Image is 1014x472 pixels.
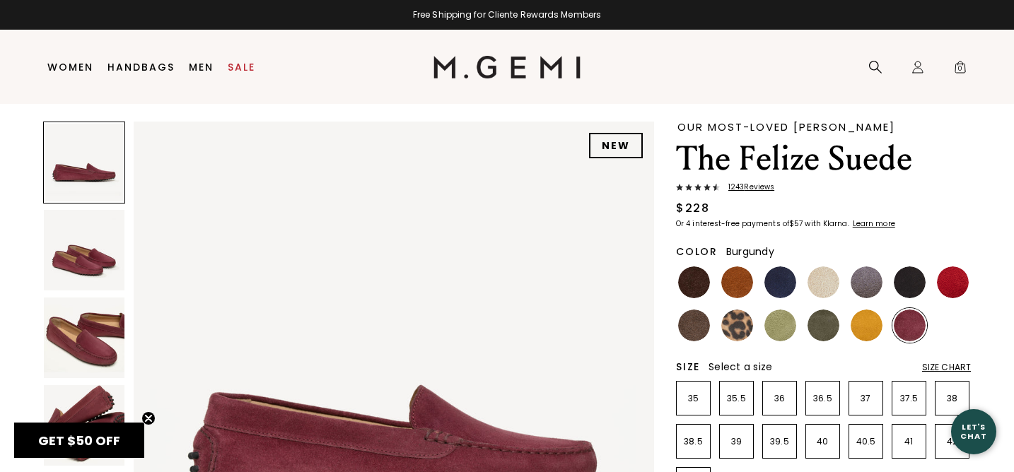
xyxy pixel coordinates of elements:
[141,411,156,425] button: Close teaser
[107,61,175,73] a: Handbags
[14,423,144,458] div: GET $50 OFFClose teaser
[44,210,124,290] img: The Felize Suede
[38,432,120,449] span: GET $50 OFF
[676,218,789,229] klarna-placement-style-body: Or 4 interest-free payments of
[676,246,718,257] h2: Color
[676,200,709,217] div: $228
[789,218,803,229] klarna-placement-style-amount: $57
[676,183,971,194] a: 1243Reviews
[676,361,700,372] h2: Size
[721,309,753,341] img: Leopard Print
[720,183,774,191] span: 1243 Review s
[678,309,710,341] img: Mushroom
[808,266,839,298] img: Latte
[892,436,926,447] p: 41
[894,266,926,298] img: Black
[589,133,643,158] div: NEW
[806,436,839,447] p: 40
[953,63,967,77] span: 0
[936,436,969,447] p: 42
[951,423,996,440] div: Let's Chat
[922,362,971,373] div: Size Chart
[44,297,124,378] img: The Felize Suede
[849,436,882,447] p: 40.5
[709,360,772,374] span: Select a size
[764,309,796,341] img: Pistachio
[764,266,796,298] img: Midnight Blue
[433,56,581,78] img: M.Gemi
[806,393,839,404] p: 36.5
[808,309,839,341] img: Olive
[676,139,971,179] h1: The Felize Suede
[47,61,93,73] a: Women
[892,393,926,404] p: 37.5
[720,393,753,404] p: 35.5
[228,61,255,73] a: Sale
[677,393,710,404] p: 35
[849,393,882,404] p: 37
[677,436,710,447] p: 38.5
[763,436,796,447] p: 39.5
[678,266,710,298] img: Chocolate
[851,309,882,341] img: Sunflower
[805,218,851,229] klarna-placement-style-body: with Klarna
[677,122,971,132] div: OUR MOST-LOVED [PERSON_NAME]
[937,266,969,298] img: Sunset Red
[763,393,796,404] p: 36
[726,244,774,259] span: Burgundy
[720,436,753,447] p: 39
[936,393,969,404] p: 38
[44,385,124,466] img: The Felize Suede
[851,220,895,228] a: Learn more
[721,266,753,298] img: Saddle
[894,309,926,341] img: Burgundy
[853,218,895,229] klarna-placement-style-cta: Learn more
[189,61,214,73] a: Men
[851,266,882,298] img: Gray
